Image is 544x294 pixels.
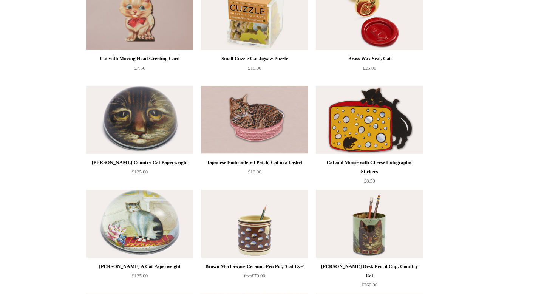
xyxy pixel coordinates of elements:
[363,65,376,71] span: £25.00
[362,282,377,288] span: £260.00
[86,86,193,154] img: John Derian Country Cat Paperweight
[86,190,193,258] a: John Derian A Cat Paperweight John Derian A Cat Paperweight
[201,54,308,85] a: Small Cuzzle Cat Jigsaw Puzzle £16.00
[318,54,421,63] div: Brass Wax Seal, Cat
[318,158,421,176] div: Cat and Mouse with Cheese Holographic Stickers
[203,262,306,271] div: Brown Mochaware Ceramic Pen Pot, 'Cat Eye'
[201,190,308,258] a: Brown Mochaware Ceramic Pen Pot, 'Cat Eye' Brown Mochaware Ceramic Pen Pot, 'Cat Eye'
[132,169,148,175] span: £125.00
[86,54,193,85] a: Cat with Moving Head Greeting Card £7.50
[316,190,423,258] a: John Derian Desk Pencil Cup, Country Cat John Derian Desk Pencil Cup, Country Cat
[88,158,192,167] div: [PERSON_NAME] Country Cat Paperweight
[248,169,261,175] span: £10.00
[201,262,308,293] a: Brown Mochaware Ceramic Pen Pot, 'Cat Eye' from£70.00
[134,65,145,71] span: £7.50
[201,158,308,189] a: Japanese Embroidered Patch, Cat in a basket £10.00
[201,190,308,258] img: Brown Mochaware Ceramic Pen Pot, 'Cat Eye'
[86,86,193,154] a: John Derian Country Cat Paperweight John Derian Country Cat Paperweight
[316,158,423,189] a: Cat and Mouse with Cheese Holographic Stickers £8.50
[318,262,421,280] div: [PERSON_NAME] Desk Pencil Cup, Country Cat
[86,190,193,258] img: John Derian A Cat Paperweight
[86,262,193,293] a: [PERSON_NAME] A Cat Paperweight £125.00
[244,273,265,279] span: £70.00
[88,262,192,271] div: [PERSON_NAME] A Cat Paperweight
[201,86,308,154] img: Japanese Embroidered Patch, Cat in a basket
[316,262,423,293] a: [PERSON_NAME] Desk Pencil Cup, Country Cat £260.00
[201,86,308,154] a: Japanese Embroidered Patch, Cat in a basket Japanese Embroidered Patch, Cat in a basket
[244,274,252,278] span: from
[132,273,148,279] span: £125.00
[316,86,423,154] a: Cat and Mouse with Cheese Holographic Stickers Cat and Mouse with Cheese Holographic Stickers
[316,190,423,258] img: John Derian Desk Pencil Cup, Country Cat
[86,158,193,189] a: [PERSON_NAME] Country Cat Paperweight £125.00
[88,54,192,63] div: Cat with Moving Head Greeting Card
[203,158,306,167] div: Japanese Embroidered Patch, Cat in a basket
[364,178,375,184] span: £8.50
[203,54,306,63] div: Small Cuzzle Cat Jigsaw Puzzle
[248,65,261,71] span: £16.00
[316,86,423,154] img: Cat and Mouse with Cheese Holographic Stickers
[316,54,423,85] a: Brass Wax Seal, Cat £25.00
